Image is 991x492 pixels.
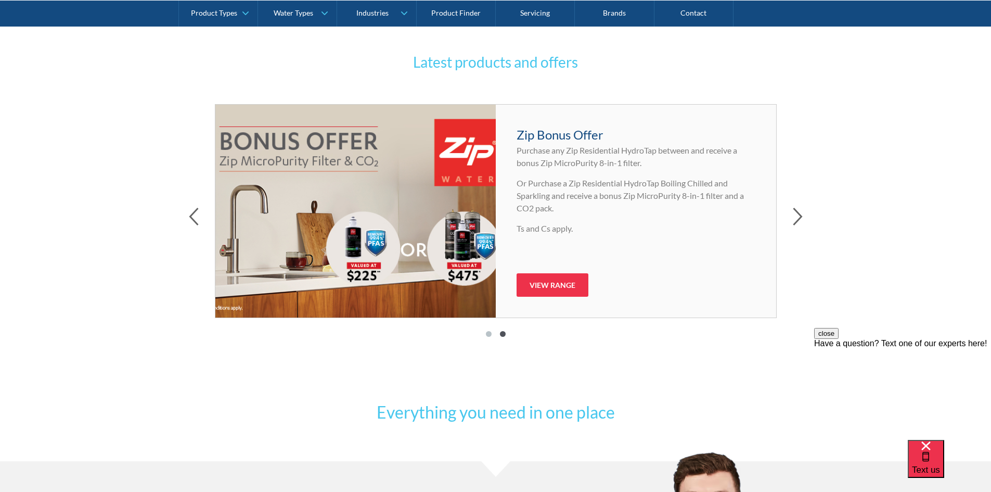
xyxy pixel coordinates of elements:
div: Industries [356,8,389,17]
iframe: podium webchat widget prompt [814,328,991,453]
h2: Everything you need in one place [345,400,647,425]
h3: Latest products and offers [293,51,699,73]
p: Or Purchase a Zip Residential HydroTap Boiling Chilled and Sparkling and receive a bonus Zip Micr... [517,177,755,215]
img: Zip Bonus Offer [215,105,496,318]
div: Water Types [274,8,313,17]
h4: Zip Bonus Offer [517,125,755,144]
p: Purchase any Zip Residential HydroTap between and receive a bonus Zip MicroPurity 8-in-1 filter. [517,144,755,169]
iframe: podium webchat widget bubble [908,440,991,492]
div: Product Types [191,8,237,17]
a: View Range [517,273,588,297]
p: Ts and Cs apply. [517,222,755,235]
p: ‍ [517,243,755,255]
